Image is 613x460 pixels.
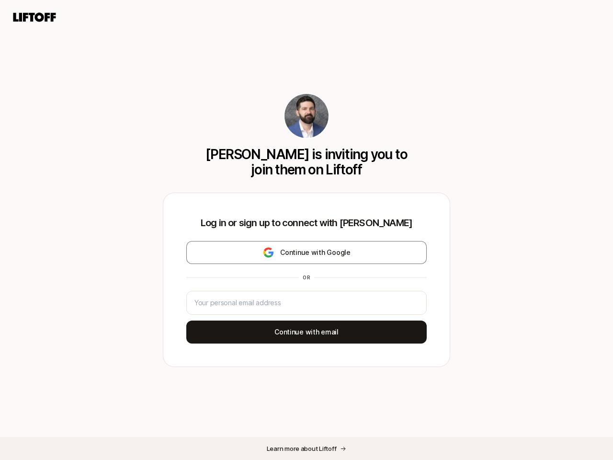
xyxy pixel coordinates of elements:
[284,94,329,138] img: 2c3bf20d_16f8_49af_92db_e90cdbffd8bd.jpg
[259,440,354,457] button: Learn more about Liftoff
[299,274,314,281] div: or
[194,297,419,309] input: Your personal email address
[186,321,427,344] button: Continue with email
[262,247,274,258] img: google-logo
[186,241,427,264] button: Continue with Google
[186,216,427,230] p: Log in or sign up to connect with [PERSON_NAME]
[203,147,410,177] p: [PERSON_NAME] is inviting you to join them on Liftoff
